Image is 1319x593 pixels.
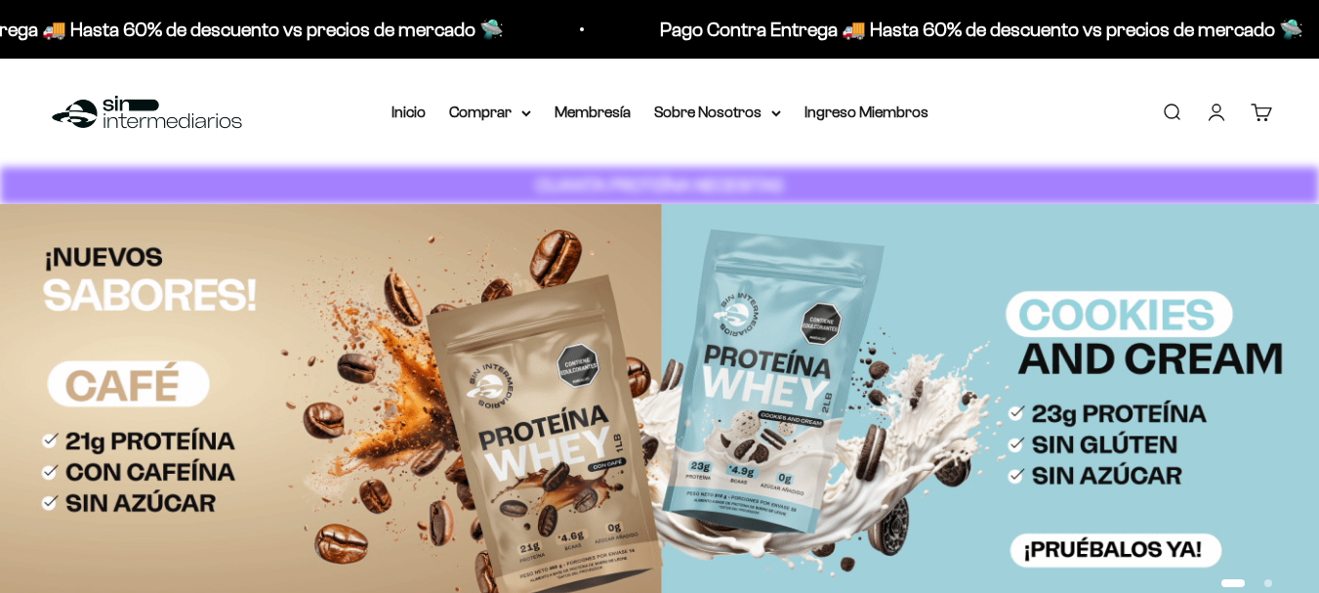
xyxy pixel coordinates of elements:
summary: Sobre Nosotros [654,100,781,125]
strong: CUANTA PROTEÍNA NECESITAS [536,175,783,195]
a: Membresía [555,104,631,120]
p: Pago Contra Entrega 🚚 Hasta 60% de descuento vs precios de mercado 🛸 [660,14,1303,45]
summary: Comprar [449,100,531,125]
a: Inicio [392,104,426,120]
a: Ingreso Miembros [804,104,928,120]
